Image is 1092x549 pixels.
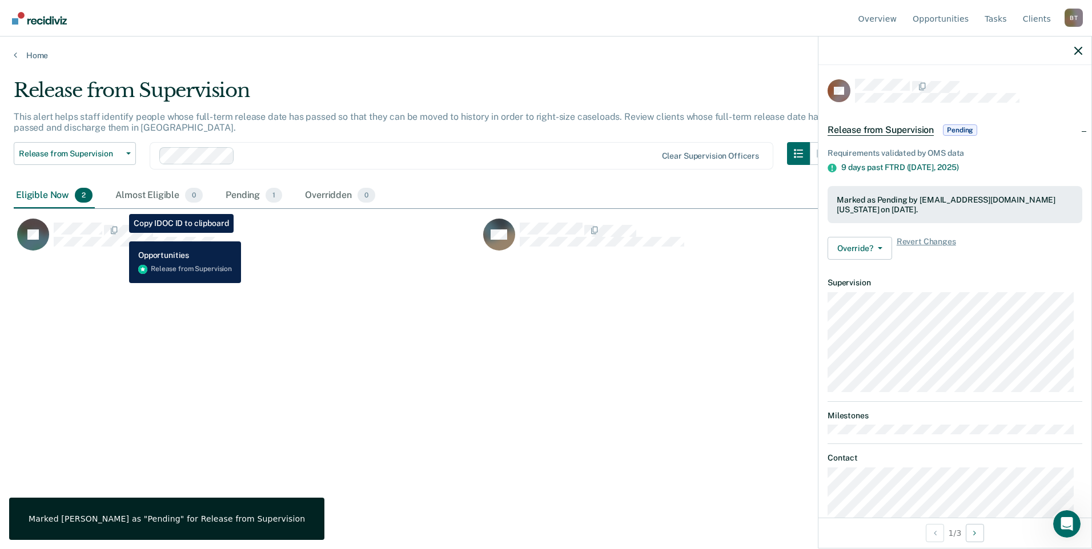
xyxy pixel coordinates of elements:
[1065,9,1083,27] div: B T
[75,188,93,203] span: 2
[828,237,892,260] button: Override?
[134,18,156,41] img: Profile image for Kim
[1053,510,1081,538] iframe: Intercom live chat
[223,183,284,208] div: Pending
[358,188,375,203] span: 0
[14,79,833,111] div: Release from Supervision
[828,124,934,136] span: Release from Supervision
[12,12,67,25] img: Recidiviz
[23,163,191,175] div: Send us a message
[14,218,480,264] div: CaseloadOpportunityCell-114497
[19,149,122,159] span: Release from Supervision
[841,163,1082,172] div: 9 days past FTRD ([DATE],
[155,18,178,41] img: Profile image for Rajan
[943,124,977,136] span: Pending
[113,183,205,208] div: Almost Eligible
[185,188,203,203] span: 0
[480,218,946,264] div: CaseloadOpportunityCell-145482
[14,50,1078,60] a: Home
[837,195,1073,215] div: Marked as Pending by [EMAIL_ADDRESS][DOMAIN_NAME][US_STATE] on [DATE].
[14,183,95,208] div: Eligible Now
[23,22,86,40] img: logo
[23,81,206,120] p: Hi [PERSON_NAME] 👋
[152,385,191,393] span: Messages
[818,112,1091,148] div: Release from SupervisionPending
[828,148,1082,158] div: Requirements validated by OMS data
[29,514,305,524] div: Marked [PERSON_NAME] as "Pending" for Release from Supervision
[266,188,282,203] span: 1
[114,356,228,402] button: Messages
[1065,9,1083,27] button: Profile dropdown button
[14,111,822,133] p: This alert helps staff identify people whose full-term release date has passed so that they can b...
[23,120,206,139] p: How can we help?
[828,453,1082,463] dt: Contact
[966,524,984,542] button: Next Opportunity
[44,385,70,393] span: Home
[926,524,944,542] button: Previous Opportunity
[112,18,135,41] img: Profile image for Naomi
[818,518,1091,548] div: 1 / 3
[897,237,956,260] span: Revert Changes
[303,183,378,208] div: Overridden
[196,18,217,39] div: Close
[828,278,1082,288] dt: Supervision
[662,151,759,161] div: Clear supervision officers
[828,411,1082,421] dt: Milestones
[937,163,958,172] span: 2025)
[11,154,217,185] div: Send us a message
